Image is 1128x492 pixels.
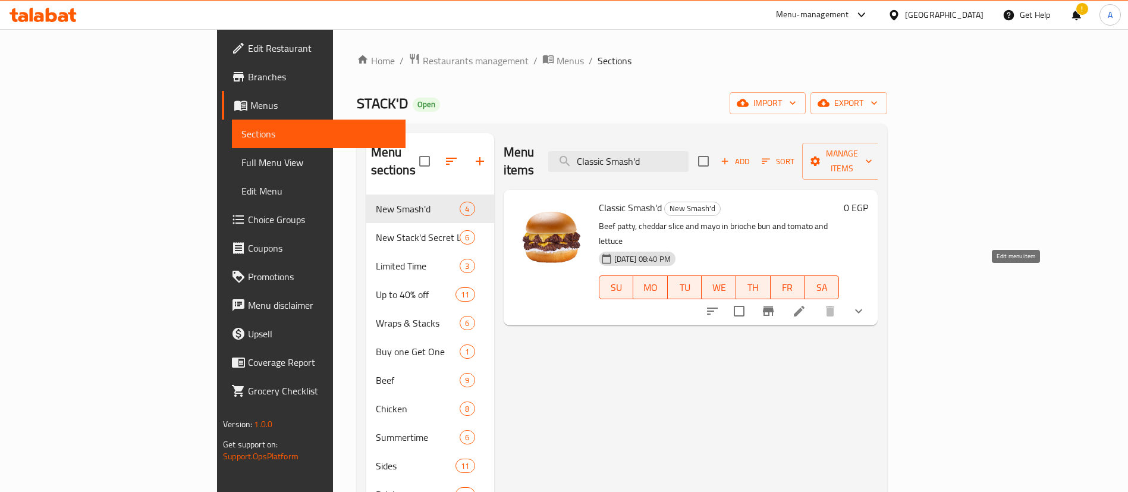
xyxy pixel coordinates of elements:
[376,202,460,216] span: New Smash'd
[691,149,716,174] span: Select section
[730,92,806,114] button: import
[460,202,475,216] div: items
[222,377,406,405] a: Grocery Checklist
[423,54,529,68] span: Restaurants management
[820,96,878,111] span: export
[254,416,272,432] span: 1.0.0
[366,337,494,366] div: Buy one Get One1
[460,230,475,245] div: items
[223,437,278,452] span: Get support on:
[598,54,631,68] span: Sections
[376,287,456,302] span: Up to 40% off
[223,416,252,432] span: Version:
[736,275,771,299] button: TH
[460,203,474,215] span: 4
[754,297,783,325] button: Branch-specific-item
[809,279,834,296] span: SA
[250,98,396,112] span: Menus
[460,402,475,416] div: items
[673,279,697,296] span: TU
[504,143,535,179] h2: Menu items
[533,54,538,68] li: /
[357,53,887,68] nav: breadcrumb
[762,155,794,168] span: Sort
[366,366,494,394] div: Beef9
[248,298,396,312] span: Menu disclaimer
[376,344,460,359] span: Buy one Get One
[376,402,460,416] div: Chicken
[741,279,766,296] span: TH
[665,202,720,215] span: New Smash'd
[366,223,494,252] div: New Stack'd Secret Line6
[232,120,406,148] a: Sections
[702,275,736,299] button: WE
[248,241,396,255] span: Coupons
[376,230,460,245] span: New Stack'd Secret Line
[455,459,475,473] div: items
[376,259,460,273] span: Limited Time
[759,152,797,171] button: Sort
[727,299,752,324] span: Select to update
[222,91,406,120] a: Menus
[222,62,406,91] a: Branches
[222,34,406,62] a: Edit Restaurant
[456,460,474,472] span: 11
[739,96,796,111] span: import
[232,177,406,205] a: Edit Menu
[241,184,396,198] span: Edit Menu
[248,355,396,369] span: Coverage Report
[248,70,396,84] span: Branches
[460,373,475,387] div: items
[844,199,868,216] h6: 0 EGP
[776,8,849,22] div: Menu-management
[357,90,408,117] span: STACK'D
[844,297,873,325] button: show more
[232,148,406,177] a: Full Menu View
[513,199,589,275] img: Classic Smash'd
[905,8,984,21] div: [GEOGRAPHIC_DATA]
[548,151,689,172] input: search
[460,261,474,272] span: 3
[460,375,474,386] span: 9
[716,152,754,171] button: Add
[771,275,805,299] button: FR
[698,297,727,325] button: sort-choices
[437,147,466,176] span: Sort sections
[366,452,494,480] div: Sides11
[376,373,460,387] span: Beef
[248,41,396,55] span: Edit Restaurant
[222,291,406,319] a: Menu disclaimer
[460,344,475,359] div: items
[222,234,406,262] a: Coupons
[668,275,702,299] button: TU
[413,98,440,112] div: Open
[802,143,882,180] button: Manage items
[460,346,474,358] span: 1
[366,252,494,280] div: Limited Time3
[599,219,839,249] p: Beef patty, cheddar slice and mayo in brioche bun and tomato and lettuce
[376,316,460,330] span: Wraps & Stacks
[599,199,662,217] span: Classic Smash'd
[376,430,460,444] span: Summertime
[557,54,584,68] span: Menus
[376,459,456,473] span: Sides
[466,147,494,176] button: Add section
[248,327,396,341] span: Upsell
[816,297,844,325] button: delete
[460,316,475,330] div: items
[222,319,406,348] a: Upsell
[456,289,474,300] span: 11
[716,152,754,171] span: Add item
[222,205,406,234] a: Choice Groups
[413,99,440,109] span: Open
[366,394,494,423] div: Chicken8
[248,212,396,227] span: Choice Groups
[609,253,675,265] span: [DATE] 08:40 PM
